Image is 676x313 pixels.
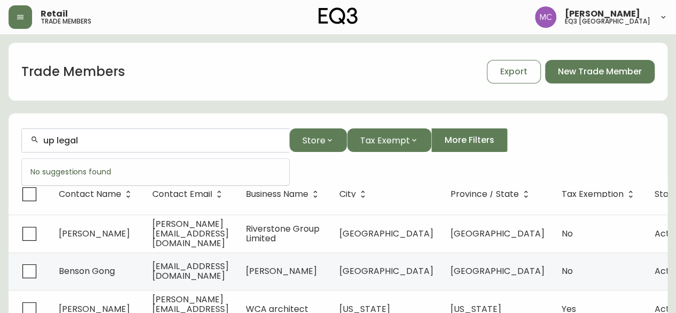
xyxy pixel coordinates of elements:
[565,10,640,18] span: [PERSON_NAME]
[152,260,229,282] span: [EMAIL_ADDRESS][DOMAIN_NAME]
[445,134,494,146] span: More Filters
[360,134,410,147] span: Tax Exempt
[152,218,229,249] span: [PERSON_NAME][EMAIL_ADDRESS][DOMAIN_NAME]
[562,191,624,197] span: Tax Exemption
[152,189,226,199] span: Contact Email
[450,189,533,199] span: Province / State
[21,63,125,81] h1: Trade Members
[339,191,356,197] span: City
[339,265,433,277] span: [GEOGRAPHIC_DATA]
[289,128,347,152] button: Store
[450,227,545,240] span: [GEOGRAPHIC_DATA]
[59,227,130,240] span: [PERSON_NAME]
[339,227,433,240] span: [GEOGRAPHIC_DATA]
[450,265,545,277] span: [GEOGRAPHIC_DATA]
[59,265,115,277] span: Benson Gong
[246,191,308,197] span: Business Name
[302,134,325,147] span: Store
[450,191,519,197] span: Province / State
[562,189,638,199] span: Tax Exemption
[152,191,212,197] span: Contact Email
[59,191,121,197] span: Contact Name
[59,189,135,199] span: Contact Name
[545,60,655,83] button: New Trade Member
[431,128,508,152] button: More Filters
[558,66,642,78] span: New Trade Member
[500,66,527,78] span: Export
[565,18,650,25] h5: eq3 [GEOGRAPHIC_DATA]
[562,227,573,240] span: No
[347,128,431,152] button: Tax Exempt
[562,265,573,277] span: No
[246,265,317,277] span: [PERSON_NAME]
[246,223,320,245] span: Riverstone Group Limited
[22,159,289,185] div: No suggestions found
[318,7,358,25] img: logo
[339,189,370,199] span: City
[535,6,556,28] img: 6dbdb61c5655a9a555815750a11666cc
[41,18,91,25] h5: trade members
[487,60,541,83] button: Export
[41,10,68,18] span: Retail
[246,189,322,199] span: Business Name
[43,135,281,146] input: Search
